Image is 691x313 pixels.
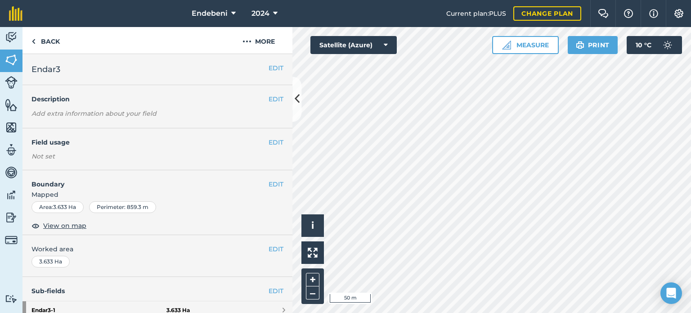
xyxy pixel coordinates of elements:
h4: Description [31,94,283,104]
img: svg+xml;base64,PD94bWwgdmVyc2lvbj0iMS4wIiBlbmNvZGluZz0idXRmLTgiPz4KPCEtLSBHZW5lcmF0b3I6IEFkb2JlIE... [5,234,18,246]
h4: Field usage [31,137,269,147]
button: + [306,273,319,286]
img: svg+xml;base64,PD94bWwgdmVyc2lvbj0iMS4wIiBlbmNvZGluZz0idXRmLTgiPz4KPCEtLSBHZW5lcmF0b3I6IEFkb2JlIE... [5,166,18,179]
button: EDIT [269,137,283,147]
span: Worked area [31,244,283,254]
span: 2024 [251,8,269,19]
button: Satellite (Azure) [310,36,397,54]
img: A question mark icon [623,9,634,18]
img: svg+xml;base64,PD94bWwgdmVyc2lvbj0iMS4wIiBlbmNvZGluZz0idXRmLTgiPz4KPCEtLSBHZW5lcmF0b3I6IEFkb2JlIE... [5,211,18,224]
button: EDIT [269,63,283,73]
img: svg+xml;base64,PHN2ZyB4bWxucz0iaHR0cDovL3d3dy53My5vcmcvMjAwMC9zdmciIHdpZHRoPSI1NiIgaGVpZ2h0PSI2MC... [5,121,18,134]
div: Not set [31,152,283,161]
span: Endebeni [192,8,228,19]
span: Mapped [22,190,292,200]
div: Area : 3.633 Ha [31,201,84,213]
button: EDIT [269,244,283,254]
button: 10 °C [627,36,682,54]
span: Current plan : PLUS [446,9,506,18]
button: EDIT [269,179,283,189]
span: i [311,220,314,231]
button: More [225,27,292,54]
button: Print [568,36,618,54]
em: Add extra information about your field [31,109,157,118]
img: svg+xml;base64,PHN2ZyB4bWxucz0iaHR0cDovL3d3dy53My5vcmcvMjAwMC9zdmciIHdpZHRoPSI1NiIgaGVpZ2h0PSI2MC... [5,98,18,112]
img: svg+xml;base64,PD94bWwgdmVyc2lvbj0iMS4wIiBlbmNvZGluZz0idXRmLTgiPz4KPCEtLSBHZW5lcmF0b3I6IEFkb2JlIE... [5,295,18,303]
div: Open Intercom Messenger [660,282,682,304]
img: svg+xml;base64,PHN2ZyB4bWxucz0iaHR0cDovL3d3dy53My5vcmcvMjAwMC9zdmciIHdpZHRoPSIxOSIgaGVpZ2h0PSIyNC... [576,40,584,50]
span: View on map [43,221,86,231]
a: Change plan [513,6,581,21]
img: svg+xml;base64,PHN2ZyB4bWxucz0iaHR0cDovL3d3dy53My5vcmcvMjAwMC9zdmciIHdpZHRoPSI1NiIgaGVpZ2h0PSI2MC... [5,53,18,67]
span: 10 ° C [636,36,651,54]
img: fieldmargin Logo [9,6,22,21]
button: i [301,214,324,237]
img: Ruler icon [502,41,511,50]
img: svg+xml;base64,PD94bWwgdmVyc2lvbj0iMS4wIiBlbmNvZGluZz0idXRmLTgiPz4KPCEtLSBHZW5lcmF0b3I6IEFkb2JlIE... [5,188,18,202]
img: svg+xml;base64,PD94bWwgdmVyc2lvbj0iMS4wIiBlbmNvZGluZz0idXRmLTgiPz4KPCEtLSBHZW5lcmF0b3I6IEFkb2JlIE... [5,31,18,44]
div: Perimeter : 859.3 m [89,201,156,213]
img: svg+xml;base64,PHN2ZyB4bWxucz0iaHR0cDovL3d3dy53My5vcmcvMjAwMC9zdmciIHdpZHRoPSI5IiBoZWlnaHQ9IjI0Ii... [31,36,36,47]
button: Measure [492,36,559,54]
img: Four arrows, one pointing top left, one top right, one bottom right and the last bottom left [308,248,318,258]
img: svg+xml;base64,PD94bWwgdmVyc2lvbj0iMS4wIiBlbmNvZGluZz0idXRmLTgiPz4KPCEtLSBHZW5lcmF0b3I6IEFkb2JlIE... [5,143,18,157]
h4: Sub-fields [22,286,292,296]
a: EDIT [269,286,283,296]
img: svg+xml;base64,PHN2ZyB4bWxucz0iaHR0cDovL3d3dy53My5vcmcvMjAwMC9zdmciIHdpZHRoPSIyMCIgaGVpZ2h0PSIyNC... [242,36,251,47]
h4: Boundary [22,170,269,189]
button: – [306,286,319,299]
span: Endar3 [31,63,60,76]
img: svg+xml;base64,PD94bWwgdmVyc2lvbj0iMS4wIiBlbmNvZGluZz0idXRmLTgiPz4KPCEtLSBHZW5lcmF0b3I6IEFkb2JlIE... [5,76,18,89]
img: A cog icon [673,9,684,18]
img: svg+xml;base64,PHN2ZyB4bWxucz0iaHR0cDovL3d3dy53My5vcmcvMjAwMC9zdmciIHdpZHRoPSIxNyIgaGVpZ2h0PSIxNy... [649,8,658,19]
button: EDIT [269,94,283,104]
button: View on map [31,220,86,231]
img: svg+xml;base64,PHN2ZyB4bWxucz0iaHR0cDovL3d3dy53My5vcmcvMjAwMC9zdmciIHdpZHRoPSIxOCIgaGVpZ2h0PSIyNC... [31,220,40,231]
div: 3.633 Ha [31,256,70,268]
img: Two speech bubbles overlapping with the left bubble in the forefront [598,9,609,18]
img: svg+xml;base64,PD94bWwgdmVyc2lvbj0iMS4wIiBlbmNvZGluZz0idXRmLTgiPz4KPCEtLSBHZW5lcmF0b3I6IEFkb2JlIE... [659,36,677,54]
a: Back [22,27,69,54]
